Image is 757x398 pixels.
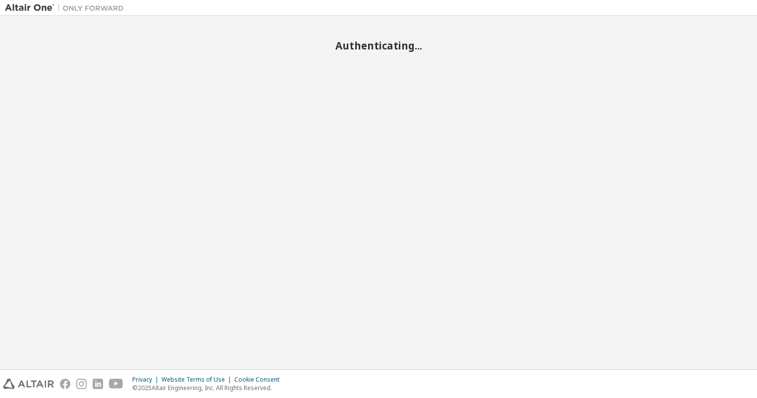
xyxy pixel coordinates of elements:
[132,376,162,384] div: Privacy
[3,379,54,389] img: altair_logo.svg
[162,376,234,384] div: Website Terms of Use
[234,376,285,384] div: Cookie Consent
[93,379,103,389] img: linkedin.svg
[60,379,70,389] img: facebook.svg
[109,379,123,389] img: youtube.svg
[76,379,87,389] img: instagram.svg
[5,3,129,13] img: Altair One
[132,384,285,392] p: © 2025 Altair Engineering, Inc. All Rights Reserved.
[5,39,752,52] h2: Authenticating...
